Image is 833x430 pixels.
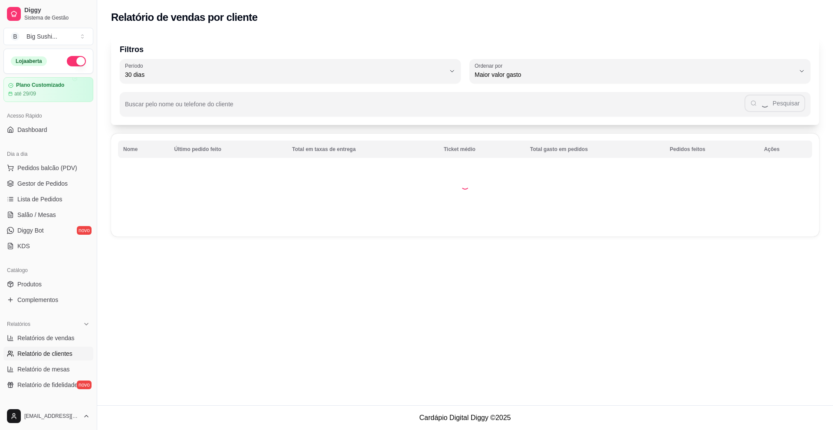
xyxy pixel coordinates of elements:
a: Dashboard [3,123,93,137]
a: Gestor de Pedidos [3,177,93,190]
a: DiggySistema de Gestão [3,3,93,24]
a: KDS [3,239,93,253]
p: Filtros [120,43,810,56]
span: Lista de Pedidos [17,195,62,204]
span: Relatório de mesas [17,365,70,374]
span: Sistema de Gestão [24,14,90,21]
a: Plano Customizadoaté 29/09 [3,77,93,102]
div: Loja aberta [11,56,47,66]
a: Produtos [3,277,93,291]
a: Relatório de mesas [3,362,93,376]
a: Diggy Botnovo [3,223,93,237]
article: Plano Customizado [16,82,64,89]
button: Ordenar porMaior valor gasto [469,59,810,83]
div: Big Sushi ... [26,32,57,41]
h2: Relatório de vendas por cliente [111,10,258,24]
span: Pedidos balcão (PDV) [17,164,77,172]
button: [EMAIL_ADDRESS][DOMAIN_NAME] [3,406,93,427]
span: 30 dias [125,70,445,79]
a: Relatórios de vendas [3,331,93,345]
input: Buscar pelo nome ou telefone do cliente [125,103,744,112]
a: Salão / Mesas [3,208,93,222]
span: B [11,32,20,41]
div: Loading [461,181,469,190]
article: até 29/09 [14,90,36,97]
span: Relatórios de vendas [17,334,75,342]
span: [EMAIL_ADDRESS][DOMAIN_NAME] [24,413,79,420]
span: Relatório de clientes [17,349,72,358]
span: Maior valor gasto [475,70,795,79]
div: Acesso Rápido [3,109,93,123]
a: Relatório de fidelidadenovo [3,378,93,392]
button: Pedidos balcão (PDV) [3,161,93,175]
div: Catálogo [3,263,93,277]
button: Período30 dias [120,59,461,83]
span: Produtos [17,280,42,289]
span: Gestor de Pedidos [17,179,68,188]
label: Ordenar por [475,62,505,69]
label: Período [125,62,146,69]
a: Relatório de clientes [3,347,93,361]
a: Lista de Pedidos [3,192,93,206]
button: Select a team [3,28,93,45]
span: Dashboard [17,125,47,134]
footer: Cardápio Digital Diggy © 2025 [97,405,833,430]
span: Diggy [24,7,90,14]
span: Relatório de fidelidade [17,381,78,389]
span: Relatórios [7,321,30,328]
div: Dia a dia [3,147,93,161]
span: Diggy Bot [17,226,44,235]
span: Complementos [17,295,58,304]
a: Complementos [3,293,93,307]
span: Salão / Mesas [17,210,56,219]
button: Alterar Status [67,56,86,66]
span: KDS [17,242,30,250]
